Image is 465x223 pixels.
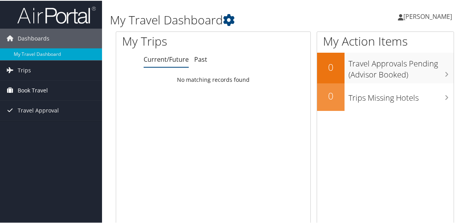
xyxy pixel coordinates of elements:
[110,11,343,28] h1: My Travel Dashboard
[317,83,454,110] a: 0Trips Missing Hotels
[317,88,345,102] h2: 0
[194,54,207,63] a: Past
[116,72,310,86] td: No matching records found
[18,28,49,48] span: Dashboards
[144,54,189,63] a: Current/Future
[17,5,96,24] img: airportal-logo.png
[122,32,224,49] h1: My Trips
[398,4,460,28] a: [PERSON_NAME]
[18,100,59,120] span: Travel Approval
[348,53,454,79] h3: Travel Approvals Pending (Advisor Booked)
[317,32,454,49] h1: My Action Items
[18,80,48,100] span: Book Travel
[18,60,31,79] span: Trips
[403,11,452,20] span: [PERSON_NAME]
[317,60,345,73] h2: 0
[348,88,454,103] h3: Trips Missing Hotels
[317,52,454,82] a: 0Travel Approvals Pending (Advisor Booked)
